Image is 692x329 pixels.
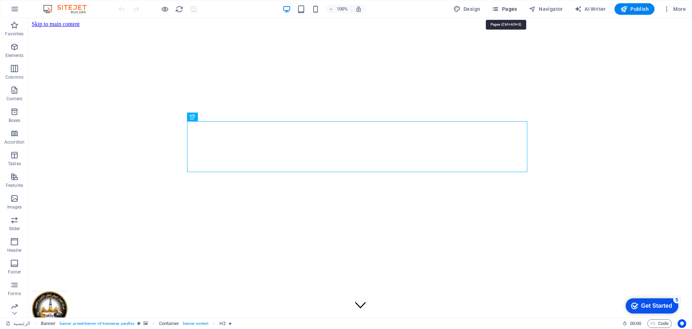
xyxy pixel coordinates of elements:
[52,1,59,9] div: 5
[41,319,232,328] nav: breadcrumb
[3,3,51,9] a: Skip to main content
[5,31,23,37] p: Favorites
[451,3,483,15] div: Design (Ctrl+Alt+Y)
[5,53,24,58] p: Elements
[575,5,606,13] span: AI Writer
[143,321,148,325] i: This element contains a background
[8,269,21,275] p: Footer
[41,319,56,328] span: Click to select. Double-click to edit
[182,319,208,328] span: . banner-content
[19,8,50,14] div: Get Started
[41,5,96,13] img: Editor Logo
[9,226,20,232] p: Slider
[678,319,686,328] button: Usercentrics
[4,4,57,19] div: Get Started 5 items remaining, 0% complete
[159,319,179,328] span: Click to select. Double-click to edit
[355,6,362,12] i: On resize automatically adjust zoom level to fit chosen device.
[572,3,609,15] button: AI Writer
[647,319,672,328] button: Code
[663,5,686,13] span: More
[8,291,21,297] p: Forms
[615,3,655,15] button: Publish
[9,118,21,123] p: Boxes
[160,5,169,13] button: Click here to leave preview mode and continue editing
[229,321,232,325] i: Element contains an animation
[6,183,23,188] p: Features
[219,319,225,328] span: Click to select. Double-click to edit
[7,247,22,253] p: Header
[651,319,669,328] span: Code
[489,3,520,15] button: Pages
[8,161,21,167] p: Tables
[660,3,689,15] button: More
[137,321,141,325] i: This element is a customizable preset
[526,3,566,15] button: Navigator
[529,5,563,13] span: Navigator
[451,3,483,15] button: Design
[6,319,30,328] a: Click to cancel selection. Double-click to open Pages
[326,5,351,13] button: 100%
[630,319,641,328] span: 00 00
[337,5,348,13] h6: 100%
[7,204,22,210] p: Images
[175,5,183,13] i: Reload page
[175,5,183,13] button: reload
[4,139,25,145] p: Accordion
[453,5,480,13] span: Design
[59,319,134,328] span: . banner .preset-banner-v3-transaway .parallax
[622,319,642,328] h6: Session time
[6,96,22,102] p: Content
[492,5,517,13] span: Pages
[635,321,636,326] span: :
[5,74,23,80] p: Columns
[620,5,649,13] span: Publish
